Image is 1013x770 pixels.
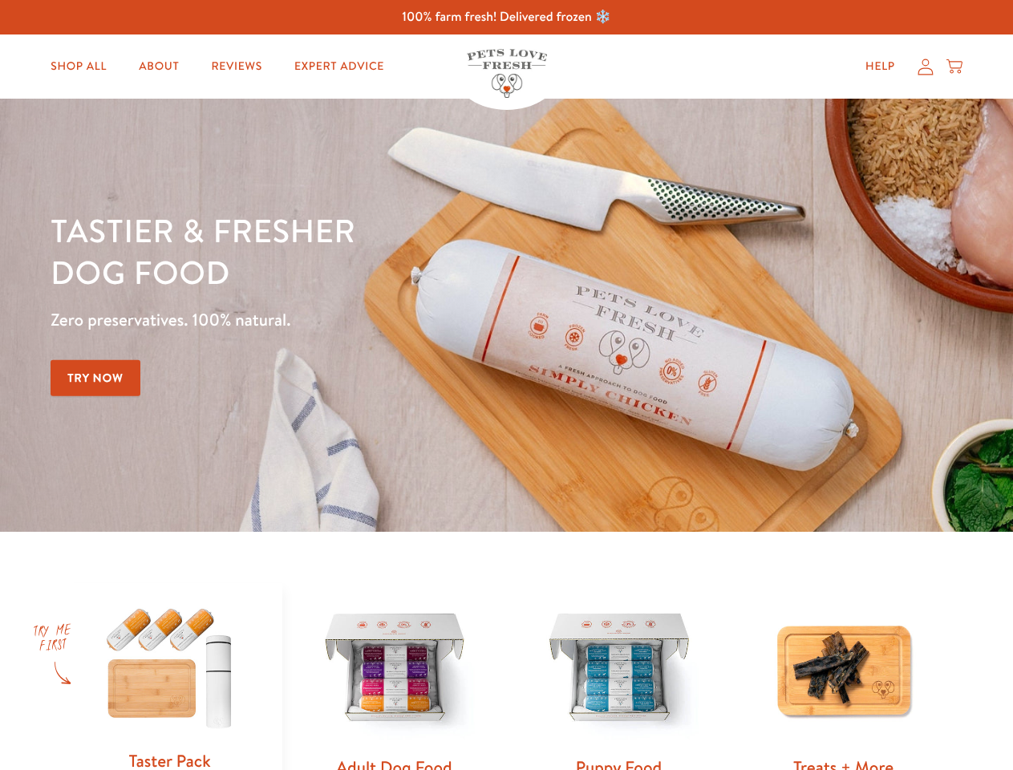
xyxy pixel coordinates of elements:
img: Pets Love Fresh [467,49,547,98]
a: Help [853,51,908,83]
h1: Tastier & fresher dog food [51,209,658,293]
a: Expert Advice [282,51,397,83]
a: Try Now [51,360,140,396]
p: Zero preservatives. 100% natural. [51,306,658,334]
a: Shop All [38,51,120,83]
a: Reviews [198,51,274,83]
a: About [126,51,192,83]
